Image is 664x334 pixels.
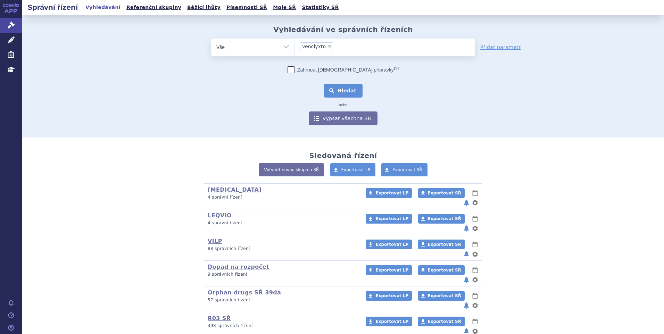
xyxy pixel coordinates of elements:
button: notifikace [463,224,470,233]
span: Exportovat SŘ [428,242,461,247]
a: R03 SŘ [208,315,231,322]
span: Exportovat LP [341,167,371,172]
button: nastavení [472,224,479,233]
p: 4 správní řízení [208,194,357,200]
span: Exportovat SŘ [428,216,461,221]
p: 4 správní řízení [208,220,357,226]
a: Běžící lhůty [185,3,223,12]
button: lhůty [472,317,479,326]
p: 498 správních řízení [208,323,357,329]
button: notifikace [463,301,470,310]
a: Exportovat SŘ [418,188,465,198]
a: Vyhledávání [83,3,123,12]
span: Exportovat LP [375,216,408,221]
p: 57 správních řízení [208,297,357,303]
button: lhůty [472,215,479,223]
a: Exportovat SŘ [418,291,465,301]
span: Exportovat LP [375,319,408,324]
a: Exportovat LP [366,317,412,326]
a: Písemnosti SŘ [224,3,269,12]
button: nastavení [472,276,479,284]
a: Exportovat LP [366,188,412,198]
button: Hledat [324,84,363,98]
h2: Správní řízení [22,2,83,12]
button: nastavení [472,301,479,310]
a: Vytvořit novou skupinu SŘ [259,163,324,176]
a: VILP [208,238,222,244]
a: Exportovat SŘ [418,240,465,249]
span: venclyxto [302,44,326,49]
a: Dopad na rozpočet [208,264,269,270]
span: Exportovat SŘ [428,268,461,273]
a: Exportovat SŘ [381,163,428,176]
a: Exportovat LP [366,214,412,224]
a: Exportovat SŘ [418,214,465,224]
button: lhůty [472,266,479,274]
a: Referenční skupiny [124,3,183,12]
span: Exportovat LP [375,268,408,273]
abbr: (?) [394,66,399,70]
span: Exportovat LP [375,293,408,298]
button: lhůty [472,189,479,197]
h2: Vyhledávání ve správních řízeních [273,25,413,34]
a: Exportovat SŘ [418,317,465,326]
button: lhůty [472,292,479,300]
button: notifikace [463,250,470,258]
label: Zahrnout [DEMOGRAPHIC_DATA] přípravky [288,66,399,73]
a: Statistiky SŘ [300,3,341,12]
span: Exportovat SŘ [428,191,461,195]
p: 88 správních řízení [208,246,357,252]
span: Exportovat LP [375,242,408,247]
span: Exportovat SŘ [428,319,461,324]
a: Vypsat všechna SŘ [309,111,377,125]
span: Exportovat SŘ [392,167,422,172]
span: Exportovat SŘ [428,293,461,298]
a: Exportovat LP [366,265,412,275]
p: 9 správních řízení [208,272,357,277]
button: nastavení [472,199,479,207]
a: LEQVIO [208,212,232,219]
button: notifikace [463,276,470,284]
span: Exportovat LP [375,191,408,195]
h2: Sledovaná řízení [309,151,377,160]
a: [MEDICAL_DATA] [208,186,262,193]
input: venclyxto [335,42,372,51]
a: Exportovat LP [330,163,376,176]
a: Orphan drugs SŘ 39da [208,289,281,296]
a: Exportovat SŘ [418,265,465,275]
a: Přidat parametr [480,44,521,51]
i: nebo [335,103,351,107]
a: Moje SŘ [271,3,298,12]
a: Exportovat LP [366,240,412,249]
button: lhůty [472,240,479,249]
a: Exportovat LP [366,291,412,301]
span: × [327,44,332,48]
button: nastavení [472,250,479,258]
button: notifikace [463,199,470,207]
